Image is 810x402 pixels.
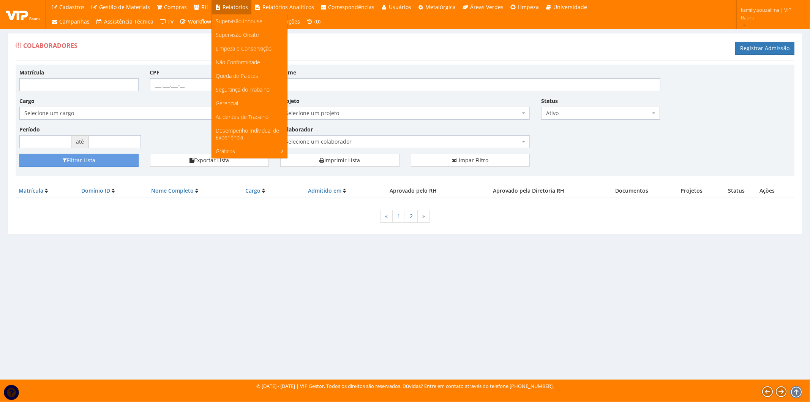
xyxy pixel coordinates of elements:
div: © [DATE] - [DATE] | VIP Gestor. Todos os direitos são reservados. Dúvidas? Entre em contato atrav... [256,383,554,390]
span: Assistência Técnica [104,18,153,25]
span: » [417,210,430,223]
span: Selecione um cargo [19,107,269,120]
a: Assistência Técnica [93,14,157,29]
th: Documentos [597,184,666,198]
span: Gestão de Materiais [99,3,150,11]
span: RH [201,3,208,11]
span: Campanhas [60,18,90,25]
span: (0) [314,18,321,25]
span: Limpeza e Conservação [216,45,272,52]
span: Segurança do Trabalho [216,86,270,93]
a: Gerencial [212,97,287,110]
span: Compras [164,3,187,11]
span: Metalúrgica [426,3,456,11]
label: CPF [150,69,160,76]
a: Domínio ID [81,187,110,194]
th: Aprovado pela Diretoria RH [460,184,597,198]
span: Selecione um projeto [280,107,530,120]
th: Aprovado pelo RH [366,184,460,198]
span: TV [168,18,174,25]
span: Não Conformidade [216,59,260,66]
label: Projeto [280,97,300,105]
span: Universidade [553,3,587,11]
span: Limpeza [518,3,539,11]
a: Admitido em [308,187,341,194]
a: Supervisão Inhouse [212,14,287,28]
span: Correspondências [328,3,375,11]
a: Limpeza e Conservação [212,42,287,55]
label: Cargo [19,97,35,105]
span: Relatórios [223,3,248,11]
a: Imprimir Lista [280,154,399,167]
label: Status [541,97,558,105]
button: Filtrar Lista [19,154,139,167]
span: Usuários [389,3,411,11]
a: Registrar Admissão [735,42,794,55]
a: Matrícula [19,187,43,194]
span: Selecione um colaborador [280,135,530,148]
span: Ativo [546,109,651,117]
span: Acidentes de Trabalho [216,113,268,120]
th: Ações [757,184,794,198]
span: Gerencial [216,100,238,107]
span: Desempenho Individual de Experiência [216,127,279,141]
a: Campanhas [48,14,93,29]
a: TV [156,14,177,29]
span: Gráficos [216,147,235,155]
a: 2 [405,210,418,223]
a: Gráficos [212,144,287,158]
label: Período [19,126,40,133]
label: Colaborador [280,126,313,133]
span: Selecione um colaborador [285,138,520,146]
a: Limpar Filtro [411,154,530,167]
span: Selecione um cargo [24,109,259,117]
a: Acidentes de Trabalho [212,110,287,124]
a: 1 [392,210,405,223]
a: Supervisão Onsite [212,28,287,42]
span: Selecione um projeto [285,109,520,117]
a: Queda de Paletes [212,69,287,83]
span: Cadastros [60,3,85,11]
span: Queda de Paletes [216,72,258,79]
img: logo [6,9,40,20]
th: Status [716,184,756,198]
span: Ativo [541,107,660,120]
span: Supervisão Inhouse [216,17,262,25]
a: Nome Completo [151,187,194,194]
a: Desempenho Individual de Experiência [212,124,287,144]
span: Relatórios Analíticos [262,3,314,11]
span: Colaboradores [23,41,77,50]
a: « Anterior [380,210,393,223]
label: Matrícula [19,69,44,76]
span: kamilly.souzalima | VIP Bauru [741,6,800,21]
a: Não Conformidade [212,55,287,69]
span: Workflows [188,18,214,25]
th: Projetos [666,184,716,198]
a: Workflows [177,14,217,29]
span: até [71,135,89,148]
span: Áreas Verdes [470,3,504,11]
a: (0) [303,14,324,29]
button: Exportar Lista [150,154,269,167]
input: ___.___.___-__ [150,78,269,91]
a: Segurança do Trabalho [212,83,287,97]
label: Nome [280,69,296,76]
span: Supervisão Onsite [216,31,259,38]
a: Cargo [245,187,261,194]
